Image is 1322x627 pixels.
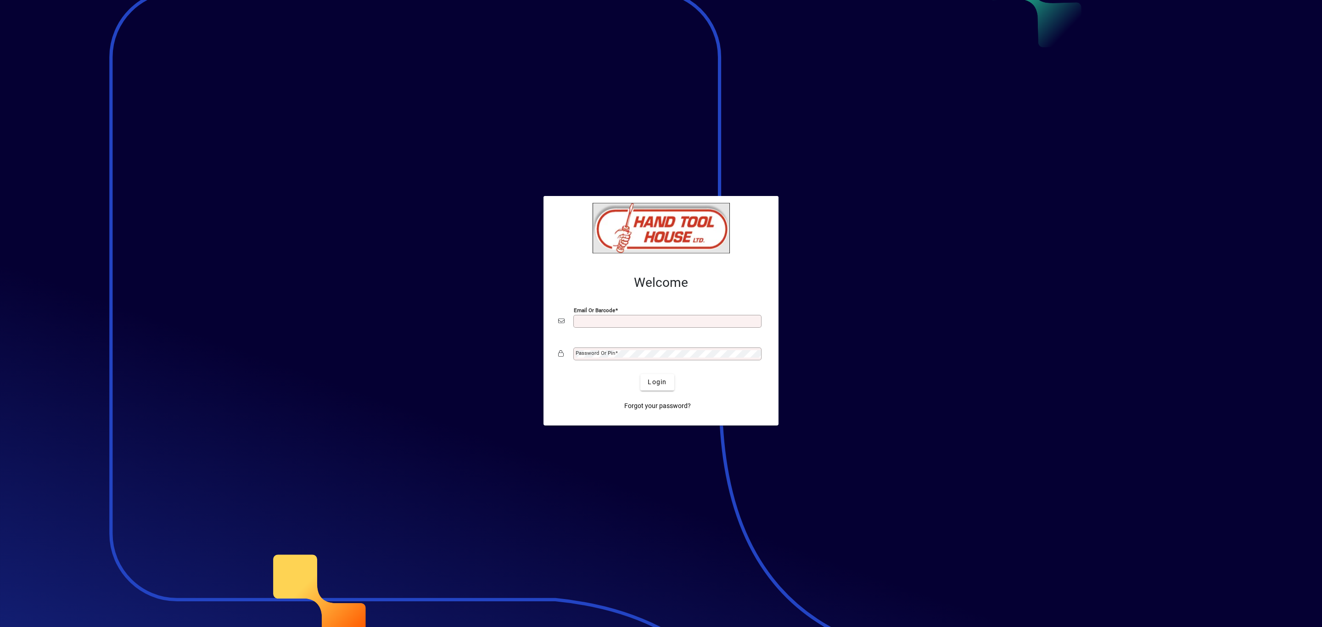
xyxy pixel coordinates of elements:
button: Login [640,374,674,391]
span: Forgot your password? [624,401,691,411]
mat-label: Email or Barcode [574,307,615,313]
span: Login [648,377,667,387]
h2: Welcome [558,275,764,291]
a: Forgot your password? [621,398,695,414]
mat-label: Password or Pin [576,350,615,356]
